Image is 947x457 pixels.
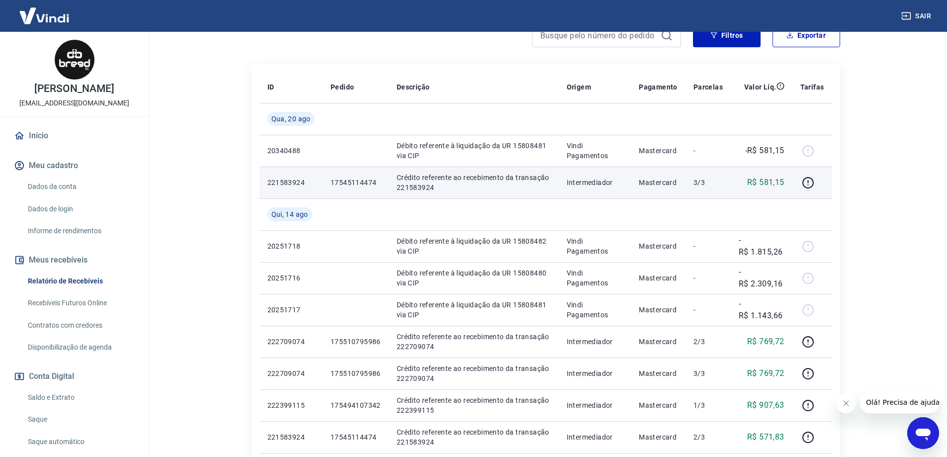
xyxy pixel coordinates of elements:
p: 20251718 [267,241,315,251]
p: Vindi Pagamentos [567,236,623,256]
p: R$ 581,15 [747,177,784,188]
p: 222709074 [267,368,315,378]
p: -R$ 1.815,26 [739,234,784,258]
p: Mastercard [639,305,678,315]
p: Pagamento [639,82,678,92]
p: Crédito referente ao recebimento da transação 221583924 [397,427,551,447]
p: Valor Líq. [744,82,776,92]
a: Contratos com credores [24,315,137,336]
p: Intermediador [567,178,623,187]
p: 17545114474 [331,178,381,187]
p: Vindi Pagamentos [567,141,623,161]
p: 221583924 [267,432,315,442]
p: Mastercard [639,337,678,347]
p: Pedido [331,82,354,92]
p: R$ 571,83 [747,431,784,443]
p: ID [267,82,274,92]
button: Filtros [693,23,761,47]
button: Meu cadastro [12,155,137,177]
p: 3/3 [693,368,723,378]
p: 3/3 [693,178,723,187]
p: Crédito referente ao recebimento da transação 222709074 [397,332,551,352]
p: Mastercard [639,241,678,251]
p: Vindi Pagamentos [567,268,623,288]
p: -R$ 581,15 [745,145,784,157]
p: [EMAIL_ADDRESS][DOMAIN_NAME] [19,98,129,108]
input: Busque pelo número do pedido [540,28,657,43]
button: Meus recebíveis [12,249,137,271]
p: 222709074 [267,337,315,347]
p: Parcelas [693,82,723,92]
span: Olá! Precisa de ajuda? [6,7,84,15]
span: Qua, 20 ago [271,114,311,124]
a: Relatório de Recebíveis [24,271,137,291]
p: - [693,305,723,315]
p: Débito referente à liquidação da UR 15808481 via CIP [397,141,551,161]
p: R$ 769,72 [747,367,784,379]
p: Mastercard [639,178,678,187]
p: Crédito referente ao recebimento da transação 222399115 [397,395,551,415]
a: Saque [24,409,137,430]
p: 20251717 [267,305,315,315]
p: - [693,146,723,156]
p: Crédito referente ao recebimento da transação 221583924 [397,173,551,192]
p: 17545114474 [331,432,381,442]
p: - [693,241,723,251]
p: Débito referente à liquidação da UR 15808481 via CIP [397,300,551,320]
p: Intermediador [567,337,623,347]
p: -R$ 2.309,16 [739,266,784,290]
p: [PERSON_NAME] [34,84,114,94]
p: 221583924 [267,178,315,187]
span: Qui, 14 ago [271,209,308,219]
a: Saque automático [24,432,137,452]
p: Débito referente à liquidação da UR 15808480 via CIP [397,268,551,288]
p: Mastercard [639,432,678,442]
a: Informe de rendimentos [24,221,137,241]
button: Sair [899,7,935,25]
iframe: Botão para abrir a janela de mensagens [907,417,939,449]
p: 175494107342 [331,400,381,410]
a: Início [12,125,137,147]
p: R$ 907,63 [747,399,784,411]
a: Dados da conta [24,177,137,197]
a: Saldo e Extrato [24,387,137,408]
img: Vindi [12,0,77,31]
p: Descrição [397,82,430,92]
iframe: Fechar mensagem [836,393,856,413]
button: Conta Digital [12,366,137,387]
p: R$ 769,72 [747,336,784,348]
p: 20340488 [267,146,315,156]
p: 222399115 [267,400,315,410]
p: 2/3 [693,337,723,347]
iframe: Mensagem da empresa [860,391,939,413]
p: 1/3 [693,400,723,410]
p: Origem [567,82,591,92]
p: 175510795986 [331,337,381,347]
p: - [693,273,723,283]
p: Crédito referente ao recebimento da transação 222709074 [397,364,551,383]
button: Exportar [773,23,840,47]
p: Vindi Pagamentos [567,300,623,320]
p: -R$ 1.143,66 [739,298,784,322]
p: 20251716 [267,273,315,283]
p: Mastercard [639,146,678,156]
img: aca19e66-decf-4676-9a4b-95233c03c037.jpeg [55,40,94,80]
p: 2/3 [693,432,723,442]
a: Dados de login [24,199,137,219]
p: Débito referente à liquidação da UR 15808482 via CIP [397,236,551,256]
p: Mastercard [639,273,678,283]
a: Recebíveis Futuros Online [24,293,137,313]
p: Mastercard [639,368,678,378]
p: Tarifas [800,82,824,92]
p: Mastercard [639,400,678,410]
p: Intermediador [567,432,623,442]
p: Intermediador [567,400,623,410]
p: 175510795986 [331,368,381,378]
p: Intermediador [567,368,623,378]
a: Disponibilização de agenda [24,337,137,358]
